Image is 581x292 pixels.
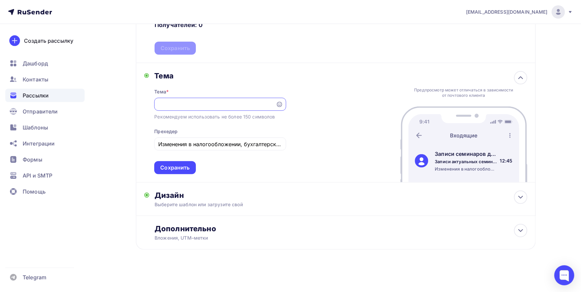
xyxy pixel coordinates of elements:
[23,75,48,83] span: Контакты
[23,139,55,148] span: Интеграции
[5,89,85,102] a: Рассылки
[23,107,58,115] span: Отправители
[158,140,282,148] input: Текст, который будут видеть подписчики
[154,71,286,80] div: Тема
[5,153,85,166] a: Формы
[155,224,527,233] div: Дополнительно
[23,156,42,164] span: Формы
[500,158,513,164] div: 12:45
[160,164,190,172] div: Сохранить
[24,37,73,45] div: Создать рассылку
[5,73,85,86] a: Контакты
[158,100,272,108] input: Укажите тему письма
[435,150,498,158] div: Записи семинаров для бухгалтеров и кадровиков
[466,5,573,19] a: [EMAIL_ADDRESS][DOMAIN_NAME]
[23,273,46,281] span: Telegram
[23,123,48,131] span: Шаблоны
[5,57,85,70] a: Дашборд
[5,105,85,118] a: Отправители
[23,91,49,99] span: Рассылки
[412,87,515,98] div: Предпросмотр может отличаться в зависимости от почтового клиента
[23,59,48,67] span: Дашборд
[155,201,490,208] div: Выберите шаблон или загрузите свой
[435,166,498,172] div: Изменения в налогообложении, бухгалтерском учёте и налоговом законодательстве.
[23,172,52,180] span: API и SMTP
[155,191,527,200] div: Дизайн
[466,9,548,15] span: [EMAIL_ADDRESS][DOMAIN_NAME]
[154,88,169,95] div: Тема
[155,235,490,241] div: Вложения, UTM–метки
[154,128,178,135] div: Прехедер
[154,113,275,120] div: Рекомендуем использовать не более 150 символов
[5,121,85,134] a: Шаблоны
[435,159,498,165] div: Записи актуальных семинаров с [PERSON_NAME], [PERSON_NAME], [PERSON_NAME]
[155,21,203,29] h4: Получателей: 0
[23,188,46,196] span: Помощь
